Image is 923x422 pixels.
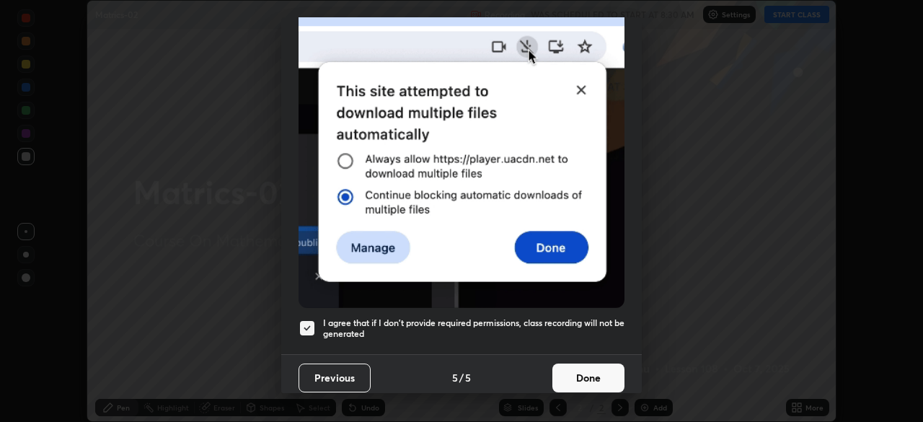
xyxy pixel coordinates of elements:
h4: 5 [465,370,471,385]
button: Previous [299,364,371,392]
h5: I agree that if I don't provide required permissions, class recording will not be generated [323,317,624,340]
h4: / [459,370,464,385]
button: Done [552,364,624,392]
h4: 5 [452,370,458,385]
